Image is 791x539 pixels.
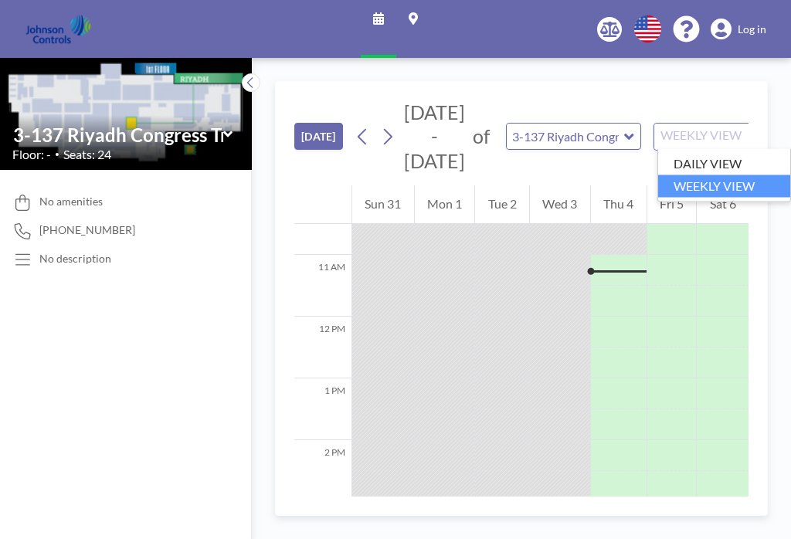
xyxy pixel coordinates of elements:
[294,123,343,150] button: [DATE]
[55,149,59,159] span: •
[294,440,351,502] div: 2 PM
[39,252,111,266] div: No description
[473,124,490,148] span: of
[591,185,647,224] div: Thu 4
[294,378,351,440] div: 1 PM
[13,124,223,146] input: 3-137 Riyadh Congress Training Room
[294,193,351,255] div: 10 AM
[39,195,103,208] span: No amenities
[475,185,529,224] div: Tue 2
[404,100,465,172] span: [DATE] - [DATE]
[415,185,475,224] div: Mon 1
[294,317,351,378] div: 12 PM
[39,223,135,237] span: [PHONE_NUMBER]
[656,127,769,147] input: Search for option
[711,19,766,40] a: Log in
[658,175,790,197] li: WEEKLY VIEW
[12,147,51,162] span: Floor: -
[647,185,697,224] div: Fri 5
[63,147,111,162] span: Seats: 24
[658,153,790,175] li: DAILY VIEW
[507,124,625,149] input: 3-137 Riyadh Congress Training Room
[25,14,92,45] img: organization-logo
[294,255,351,317] div: 11 AM
[654,124,788,150] div: Search for option
[352,185,414,224] div: Sun 31
[697,185,749,224] div: Sat 6
[738,22,766,36] span: Log in
[530,185,590,224] div: Wed 3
